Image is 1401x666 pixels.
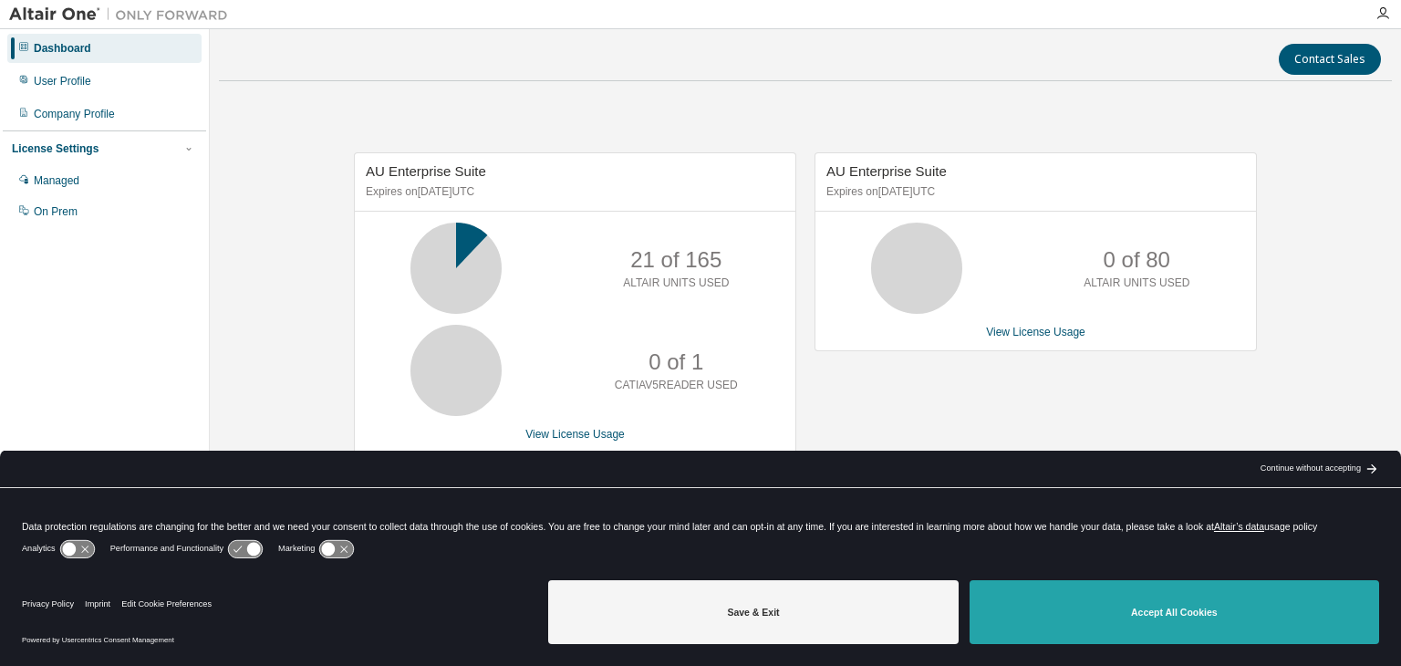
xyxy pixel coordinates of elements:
img: Altair One [9,5,237,24]
p: 0 of 1 [649,347,703,378]
a: View License Usage [986,326,1085,338]
p: Expires on [DATE] UTC [366,184,780,200]
div: On Prem [34,204,78,219]
span: AU Enterprise Suite [826,163,947,179]
p: Expires on [DATE] UTC [826,184,1240,200]
span: AU Enterprise Suite [366,163,486,179]
button: Contact Sales [1279,44,1381,75]
p: ALTAIR UNITS USED [623,276,729,291]
p: ALTAIR UNITS USED [1084,276,1189,291]
p: 0 of 80 [1104,245,1170,276]
div: Company Profile [34,107,115,121]
p: CATIAV5READER USED [615,378,738,393]
a: View License Usage [525,428,625,441]
div: License Settings [12,141,99,156]
div: Managed [34,173,79,188]
div: Dashboard [34,41,91,56]
p: 21 of 165 [630,245,721,276]
div: User Profile [34,74,91,88]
